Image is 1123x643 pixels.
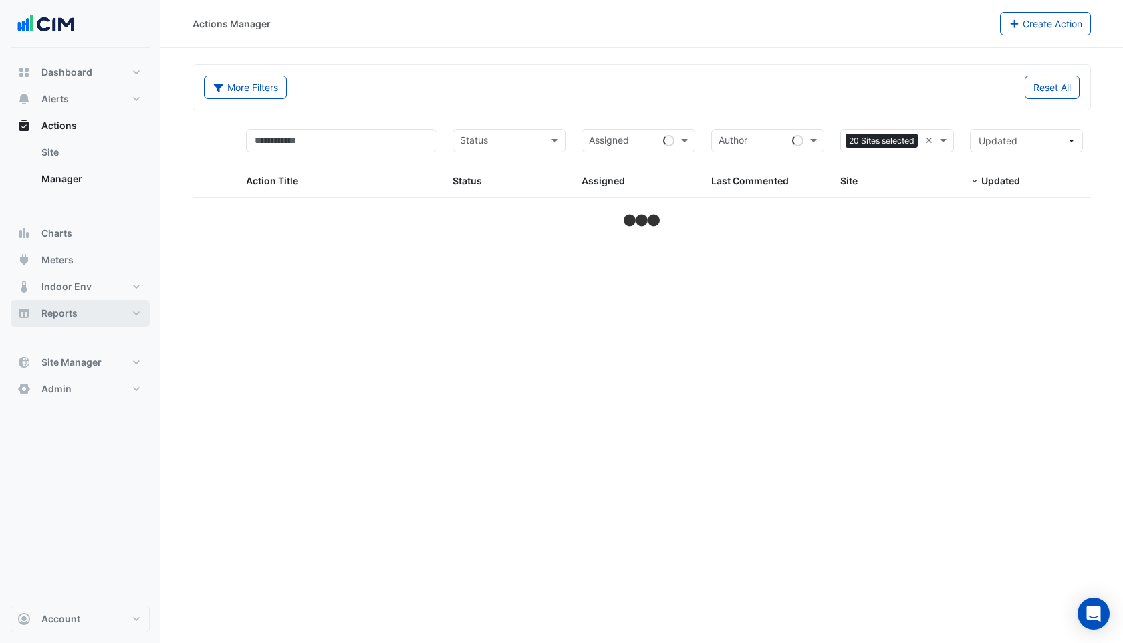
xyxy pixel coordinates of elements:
[31,166,150,192] a: Manager
[11,220,150,247] button: Charts
[41,66,92,79] span: Dashboard
[711,175,789,186] span: Last Commented
[1078,598,1110,630] div: Open Intercom Messenger
[193,17,271,31] div: Actions Manager
[17,307,31,320] app-icon: Reports
[31,139,150,166] a: Site
[11,273,150,300] button: Indoor Env
[41,612,80,626] span: Account
[979,135,1017,146] span: Updated
[41,307,78,320] span: Reports
[846,134,918,148] span: 20 Sites selected
[11,376,150,402] button: Admin
[11,139,150,198] div: Actions
[11,112,150,139] button: Actions
[981,175,1020,186] span: Updated
[17,92,31,106] app-icon: Alerts
[11,86,150,112] button: Alerts
[17,119,31,132] app-icon: Actions
[970,129,1083,152] button: Updated
[41,227,72,240] span: Charts
[17,280,31,293] app-icon: Indoor Env
[925,133,937,148] span: Clear
[41,382,72,396] span: Admin
[41,253,74,267] span: Meters
[17,227,31,240] app-icon: Charts
[41,356,102,369] span: Site Manager
[11,247,150,273] button: Meters
[246,175,298,186] span: Action Title
[17,382,31,396] app-icon: Admin
[41,92,69,106] span: Alerts
[1025,76,1080,99] button: Reset All
[16,11,76,37] img: Company Logo
[453,175,482,186] span: Status
[204,76,287,99] button: More Filters
[840,175,858,186] span: Site
[11,606,150,632] button: Account
[11,300,150,327] button: Reports
[11,59,150,86] button: Dashboard
[41,280,92,293] span: Indoor Env
[41,119,77,132] span: Actions
[17,66,31,79] app-icon: Dashboard
[17,356,31,369] app-icon: Site Manager
[1000,12,1092,35] button: Create Action
[582,175,625,186] span: Assigned
[17,253,31,267] app-icon: Meters
[11,349,150,376] button: Site Manager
